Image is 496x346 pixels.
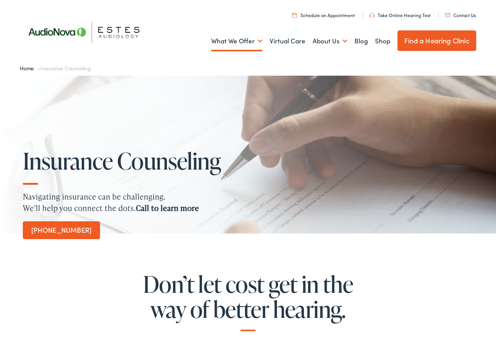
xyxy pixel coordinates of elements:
[369,13,375,17] img: utility icon
[20,64,91,72] span: »
[375,27,390,55] a: Shop
[136,203,199,213] strong: Call to learn more
[292,12,355,18] a: Schedule an Appointment
[23,148,236,173] h1: Insurance Counseling
[313,27,347,55] a: About Us
[23,221,100,239] a: [PHONE_NUMBER]
[23,191,473,214] p: Navigating insurance can be challenging. We’ll help you connect the dots.
[292,13,297,17] img: utility icon
[211,27,262,55] a: What We Offer
[43,271,453,331] h2: Don’t let cost get in the way of better hearing.
[397,30,476,51] a: Find a Hearing Clinic
[270,27,305,55] a: Virtual Care
[40,64,91,72] span: Insurance Counseling
[445,12,476,18] a: Contact Us
[20,64,38,72] a: Home
[355,27,368,55] a: Blog
[369,12,431,18] a: Take Online Hearing Test
[445,13,450,17] img: utility icon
